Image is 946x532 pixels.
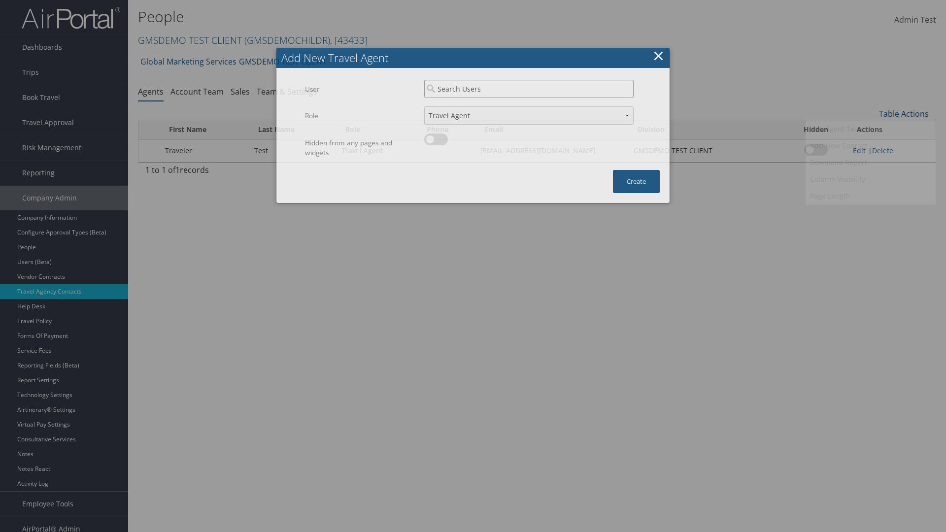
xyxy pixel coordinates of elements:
[305,106,417,125] label: Role
[305,80,417,99] label: User
[806,137,936,154] a: Add New Contact
[305,133,417,163] label: Hidden from any pages and widgets
[653,46,664,66] button: ×
[806,154,936,171] a: Download Report
[806,121,936,137] a: Add Agent Team
[806,171,936,188] a: Column Visibility
[424,80,634,98] input: Search Users
[613,170,660,193] button: Create
[281,50,670,66] div: Add New Travel Agent
[806,188,936,204] a: Page Length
